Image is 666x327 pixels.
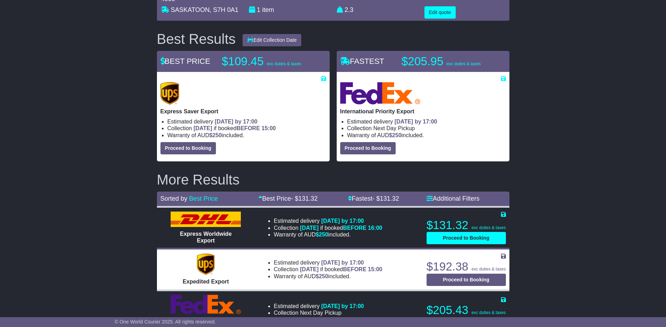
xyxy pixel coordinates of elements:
li: Estimated delivery [274,303,364,309]
li: Collection [274,266,382,273]
span: [DATE] by 17:00 [321,303,364,309]
span: item [262,6,274,13]
span: [DATE] [300,266,319,272]
span: - $ [291,195,318,202]
span: Next Day Pickup [373,125,415,131]
li: Warranty of AUD included. [274,231,382,238]
h2: More Results [157,172,509,187]
span: Sorted by [160,195,187,202]
span: if booked [193,125,276,131]
span: 250 [319,232,328,238]
img: UPS (new): Expedited Export [197,254,215,275]
span: [DATE] [193,125,212,131]
span: [DATE] by 17:00 [321,260,364,266]
span: exc duties & taxes [472,225,506,230]
span: [DATE] by 17:00 [395,119,437,125]
button: Edit Collection Date [243,34,301,46]
span: [DATE] [300,225,319,231]
span: - $ [372,195,399,202]
span: $ [316,317,328,323]
p: $205.43 [427,303,506,317]
span: if booked [300,225,382,231]
p: Express Saver Export [160,108,326,115]
span: 2.3 [345,6,354,13]
li: Warranty of AUD included. [274,316,364,323]
p: $192.38 [427,260,506,274]
span: exc duties & taxes [472,310,506,315]
span: $ [316,232,328,238]
span: BEFORE [237,125,260,131]
p: $109.45 [222,54,310,68]
span: Express Worldwide Export [180,231,231,243]
button: Proceed to Booking [427,232,506,244]
span: exc duties & taxes [472,267,506,272]
button: Proceed to Booking [427,274,506,286]
li: Warranty of AUD included. [167,132,326,139]
p: $205.95 [402,54,489,68]
span: exc duties & taxes [267,61,301,66]
img: DHL: Express Worldwide Export [171,212,241,227]
li: Warranty of AUD included. [347,132,506,139]
button: Edit quote [424,6,456,19]
span: Expedited Export [183,279,229,285]
li: Warranty of AUD included. [274,273,382,280]
span: 250 [212,132,222,138]
span: 15:00 [262,125,276,131]
li: Collection [274,309,364,316]
button: Proceed to Booking [160,142,216,154]
span: 250 [319,317,328,323]
a: Fastest- $131.32 [348,195,399,202]
li: Estimated delivery [167,118,326,125]
span: 1 [257,6,261,13]
span: 250 [392,132,402,138]
span: 131.32 [298,195,318,202]
span: © One World Courier 2025. All rights reserved. [114,319,216,325]
img: FedEx Express: International Economy Export [171,295,241,314]
a: Best Price- $131.32 [258,195,318,202]
span: , S7H 0A1 [210,6,238,13]
span: 16:00 [368,225,382,231]
span: FASTEST [340,57,384,66]
span: [DATE] by 17:00 [321,218,364,224]
span: exc duties & taxes [447,61,481,66]
a: Additional Filters [427,195,480,202]
span: [DATE] by 17:00 [215,119,258,125]
span: BEST PRICE [160,57,210,66]
span: $ [389,132,402,138]
img: UPS (new): Express Saver Export [160,82,179,105]
img: FedEx Express: International Priority Export [340,82,421,105]
span: $ [209,132,222,138]
span: BEFORE [343,266,367,272]
div: Best Results [153,31,239,47]
span: Next Day Pickup [300,310,342,316]
li: Collection [347,125,506,132]
span: BEFORE [343,225,367,231]
li: Collection [274,225,382,231]
span: 250 [319,273,328,279]
a: Best Price [189,195,218,202]
span: 131.32 [380,195,399,202]
span: SASKATOON [171,6,210,13]
span: $ [316,273,328,279]
li: Estimated delivery [274,218,382,224]
span: if booked [300,266,382,272]
button: Proceed to Booking [340,142,396,154]
p: $131.32 [427,218,506,232]
li: Estimated delivery [347,118,506,125]
li: Collection [167,125,326,132]
p: International Priority Export [340,108,506,115]
span: 15:00 [368,266,382,272]
li: Estimated delivery [274,259,382,266]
